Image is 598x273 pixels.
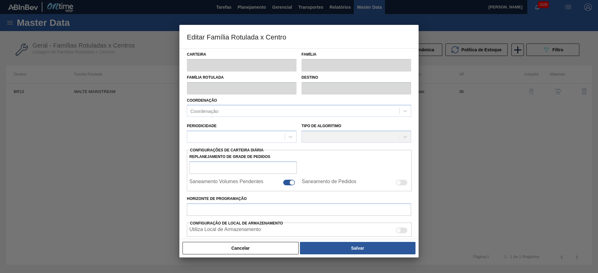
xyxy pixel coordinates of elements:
[187,50,297,59] label: Carteira
[301,50,411,59] label: Família
[189,179,263,186] label: Saneamento Volumes Pendentes
[189,227,261,234] label: Quando ativada, o sistema irá exibir os estoques de diferentes locais de armazenamento.
[190,109,218,114] div: Coordenação
[300,242,415,254] button: Salvar
[301,124,341,128] label: Tipo de Algoritimo
[183,242,299,254] button: Cancelar
[187,73,297,82] label: Família Rotulada
[302,179,356,186] label: Saneamento de Pedidos
[190,148,263,152] span: Configurações de Carteira Diária
[187,98,217,103] label: Coordenação
[187,194,411,203] label: Horizonte de Programação
[190,221,283,225] span: Configuração de Local de Armazenamento
[187,124,216,128] label: Periodicidade
[179,25,419,49] h3: Editar Família Rotulada x Centro
[301,73,411,82] label: Destino
[189,152,297,161] label: Replanejamento de Grade de Pedidos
